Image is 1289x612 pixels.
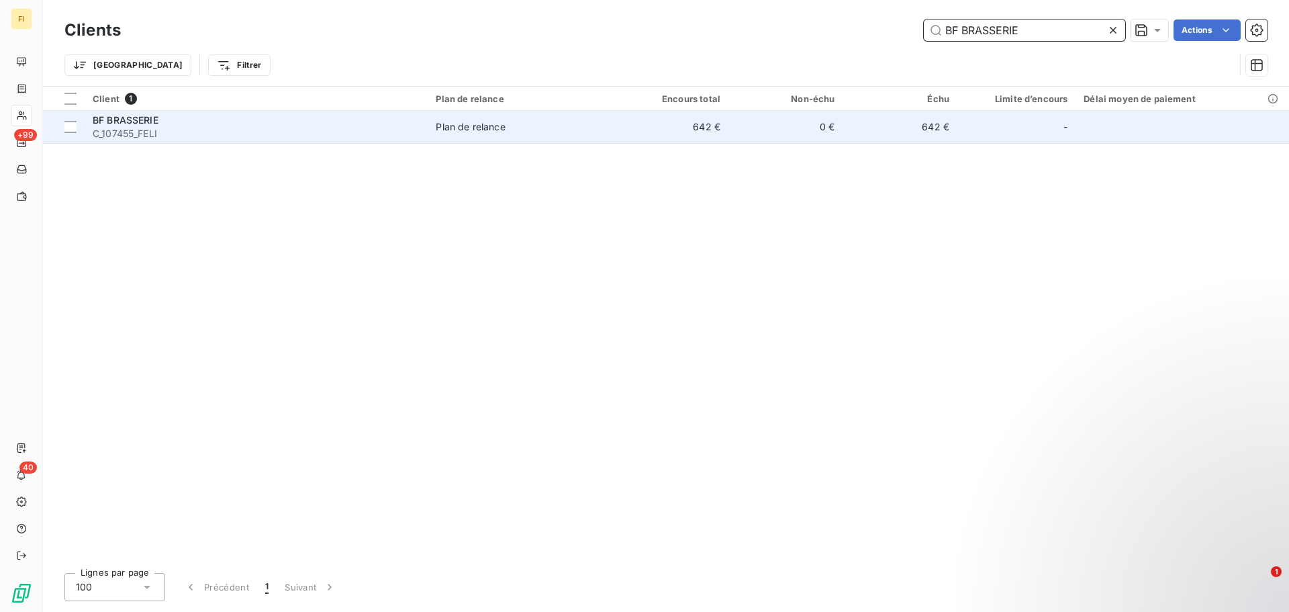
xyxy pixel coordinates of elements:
[93,114,158,126] span: BF BRASSERIE
[436,93,606,104] div: Plan de relance
[924,19,1125,41] input: Rechercher
[208,54,270,76] button: Filtrer
[93,93,120,104] span: Client
[1174,19,1241,41] button: Actions
[14,129,37,141] span: +99
[76,580,92,594] span: 100
[1020,482,1289,576] iframe: Intercom notifications message
[257,573,277,601] button: 1
[125,93,137,105] span: 1
[736,93,834,104] div: Non-échu
[843,111,957,143] td: 642 €
[1243,566,1276,599] iframe: Intercom live chat
[277,573,344,601] button: Suivant
[11,8,32,30] div: FI
[265,580,269,594] span: 1
[1084,93,1281,104] div: Délai moyen de paiement
[614,111,728,143] td: 642 €
[1063,120,1067,134] span: -
[11,582,32,604] img: Logo LeanPay
[64,18,121,42] h3: Clients
[93,127,420,140] span: C_107455_FELI
[1271,566,1282,577] span: 1
[622,93,720,104] div: Encours total
[176,573,257,601] button: Précédent
[19,462,37,474] span: 40
[64,54,191,76] button: [GEOGRAPHIC_DATA]
[851,93,949,104] div: Échu
[965,93,1067,104] div: Limite d’encours
[728,111,843,143] td: 0 €
[436,120,505,134] div: Plan de relance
